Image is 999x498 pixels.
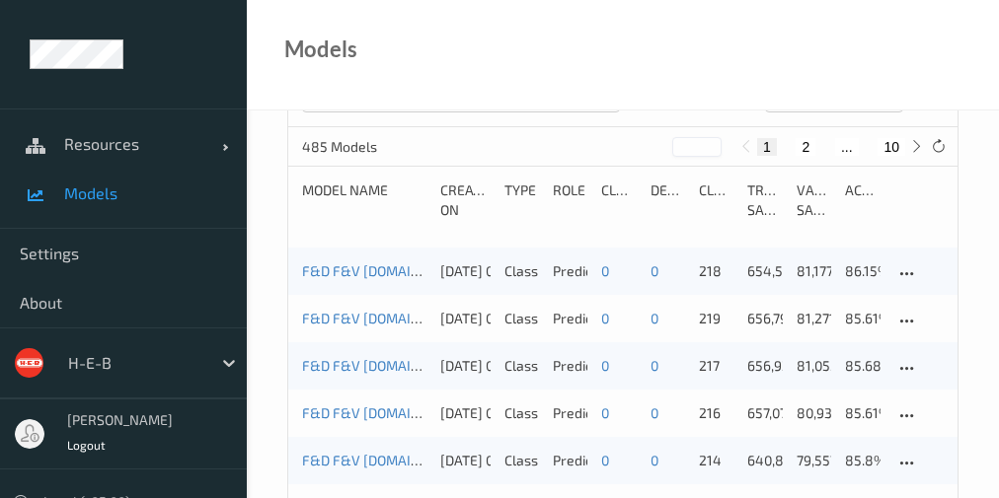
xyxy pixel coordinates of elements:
a: F&D F&V [DOMAIN_NAME] (Daily) [DATE] 16:30 [DATE] 16:30 Auto Save [302,262,740,279]
p: 640,845 [747,451,782,470]
div: Predictor [553,451,587,470]
a: 0 [651,310,658,326]
a: F&D F&V [DOMAIN_NAME] (Daily) [DATE] 16:30 [DATE] 16:30 Auto Save [302,310,740,326]
a: 0 [651,404,658,421]
p: 81,177 [797,261,831,281]
p: 86.15% [845,261,880,281]
p: 214 [699,451,733,470]
div: Predictor [553,356,587,376]
p: 85.61% [845,403,880,423]
div: Role [553,180,587,220]
p: 217 [699,356,733,376]
div: Classes [699,180,733,220]
p: 85.8% [845,451,880,470]
a: F&D F&V [DOMAIN_NAME] (Daily) [DATE] 16:30 [DATE] 16:30 Auto Save [302,357,740,374]
a: 0 [651,452,658,468]
p: 656,923 [747,356,782,376]
p: 485 Models [302,137,450,157]
div: Classifier [504,451,539,470]
div: Type [504,180,539,220]
div: [DATE] 05:19:01 [440,356,490,376]
p: 81,271 [797,309,831,328]
div: Train Samples [747,180,782,220]
p: 216 [699,403,733,423]
div: [DATE] 04:49:13 [440,451,490,470]
a: 0 [601,452,609,468]
div: Classifier [504,261,539,281]
p: 79,557 [797,451,831,470]
button: 10 [878,138,905,156]
p: 656,794 [747,309,782,328]
p: 657,072 [747,403,782,423]
button: 1 [757,138,777,156]
p: 219 [699,309,733,328]
p: 81,055 [797,356,831,376]
div: Model Name [302,180,426,220]
p: 85.61% [845,309,880,328]
div: Predictor [553,261,587,281]
p: 654,547 [747,261,782,281]
p: 80,939 [797,403,831,423]
a: 0 [601,404,609,421]
p: 85.68% [845,356,880,376]
div: Created On [440,180,490,220]
a: F&D F&V [DOMAIN_NAME] (Daily) [DATE] 16:30 [DATE] 16:30 Auto Save [302,452,740,468]
div: Classifier [504,356,539,376]
p: 218 [699,261,733,281]
div: Validation Samples [797,180,831,220]
div: devices [651,180,685,220]
div: Models [284,39,357,59]
div: [DATE] 05:03:45 [440,309,490,328]
div: Classifier [504,403,539,423]
a: 0 [651,262,658,279]
div: [DATE] 05:07:32 [440,403,490,423]
div: Accuracy [845,180,880,220]
a: 0 [651,357,658,374]
div: [DATE] 05:05:42 [440,261,490,281]
div: clusters [601,180,636,220]
a: 0 [601,310,609,326]
a: 0 [601,357,609,374]
div: Predictor [553,309,587,328]
button: ... [835,138,859,156]
div: Predictor [553,403,587,423]
div: Classifier [504,309,539,328]
a: F&D F&V [DOMAIN_NAME] (Daily) [DATE] 16:30 [DATE] 16:30 Auto Save [302,404,740,421]
a: 0 [601,262,609,279]
button: 2 [796,138,815,156]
